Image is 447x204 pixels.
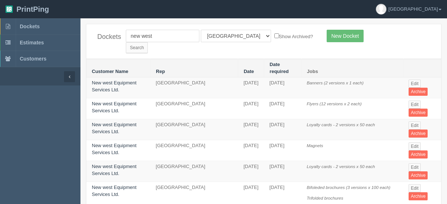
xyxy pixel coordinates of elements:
[409,88,428,96] a: Archive
[409,121,421,130] a: Edit
[5,6,13,13] img: logo-3e63b451c926e2ac314895c53de4908e5d424f24456219fb08d385ab2e579770.png
[409,163,421,171] a: Edit
[264,161,301,182] td: [DATE]
[238,119,264,140] td: [DATE]
[20,40,44,45] span: Estimates
[307,185,391,190] i: Bifoleded brochures (3 versions x 100 each)
[238,98,264,119] td: [DATE]
[264,98,301,119] td: [DATE]
[409,101,421,109] a: Edit
[92,164,136,176] a: New west Equipment Services Ltd.
[307,101,362,106] i: Flyers (12 versions x 2 each)
[20,56,46,62] span: Customers
[264,140,301,161] td: [DATE]
[409,130,428,138] a: Archive
[409,150,428,159] a: Archive
[238,161,264,182] td: [DATE]
[307,164,375,169] i: Loyalty cards - 2 versions x 50 each
[307,143,323,148] i: Magnets
[264,77,301,98] td: [DATE]
[92,101,136,113] a: New west Equipment Services Ltd.
[244,69,254,74] a: Date
[20,23,40,29] span: Dockets
[97,33,115,41] h4: Dockets
[126,30,199,42] input: Customer Name
[156,69,165,74] a: Rep
[376,4,386,14] img: avatar_default-7531ab5dedf162e01f1e0bb0964e6a185e93c5c22dfe317fb01d7f8cd2b1632c.jpg
[409,171,428,179] a: Archive
[92,122,136,134] a: New west Equipment Services Ltd.
[92,143,136,155] a: New west Equipment Services Ltd.
[270,62,289,74] a: Date required
[409,184,421,192] a: Edit
[150,140,238,161] td: [GEOGRAPHIC_DATA]
[274,32,313,40] label: Show Archived?
[409,109,428,117] a: Archive
[274,33,279,38] input: Show Archived?
[301,59,403,77] th: Jobs
[307,80,364,85] i: Banners (2 versions x 1 each)
[150,77,238,98] td: [GEOGRAPHIC_DATA]
[150,119,238,140] td: [GEOGRAPHIC_DATA]
[150,98,238,119] td: [GEOGRAPHIC_DATA]
[92,69,128,74] a: Customer Name
[92,80,136,92] a: New west Equipment Services Ltd.
[150,161,238,182] td: [GEOGRAPHIC_DATA]
[409,80,421,88] a: Edit
[238,140,264,161] td: [DATE]
[409,142,421,150] a: Edit
[92,185,136,197] a: New west Equipment Services Ltd.
[327,30,364,42] a: New Docket
[126,42,148,53] input: Search
[264,119,301,140] td: [DATE]
[307,122,375,127] i: Loyalty cards - 2 versions x 50 each
[409,192,428,200] a: Archive
[307,196,343,200] i: Trifolded brochures
[238,77,264,98] td: [DATE]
